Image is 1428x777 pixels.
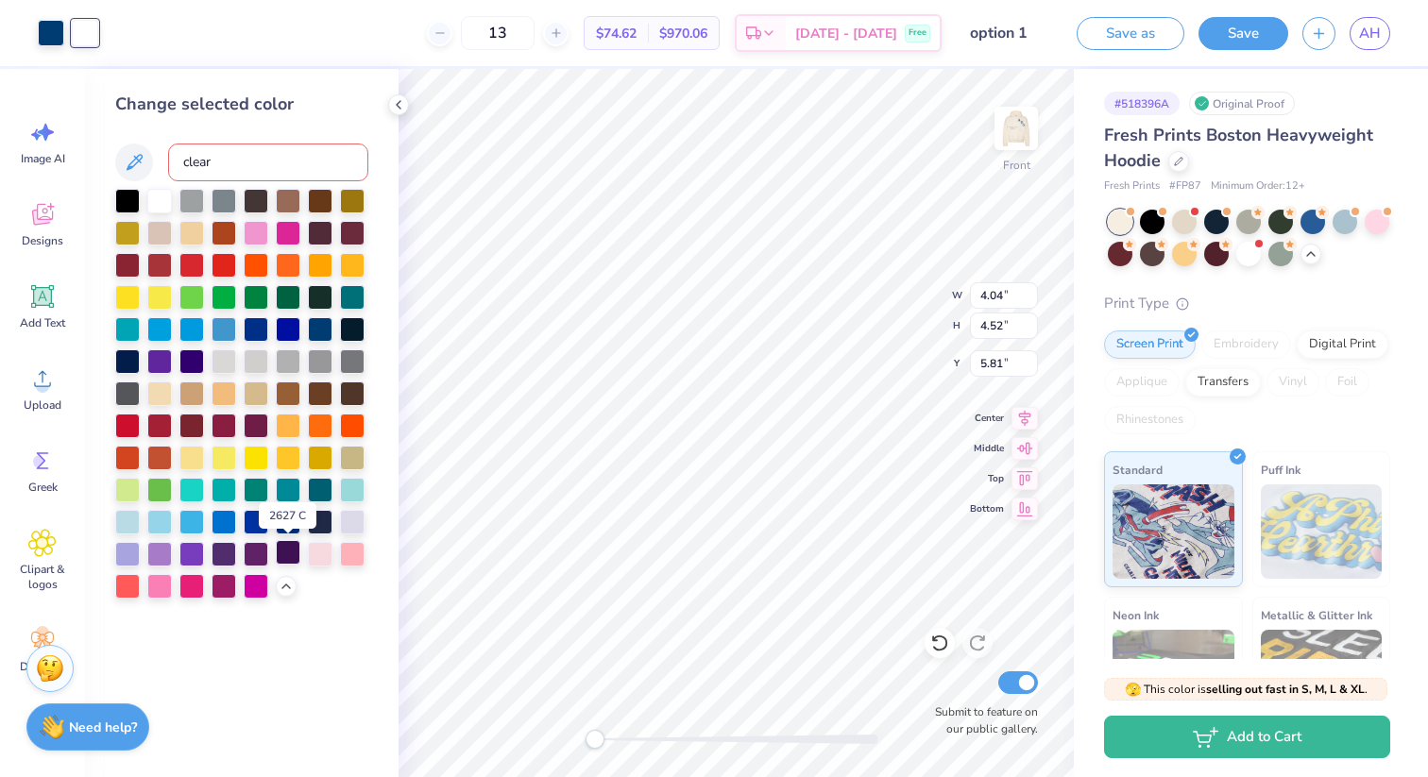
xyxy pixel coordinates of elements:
[997,110,1035,147] img: Front
[1169,178,1201,194] span: # FP87
[970,471,1004,486] span: Top
[1325,368,1369,397] div: Foil
[1104,406,1196,434] div: Rhinestones
[970,411,1004,426] span: Center
[956,14,1048,52] input: Untitled Design
[1261,605,1372,625] span: Metallic & Glitter Ink
[1113,460,1163,480] span: Standard
[1189,92,1295,115] div: Original Proof
[69,718,137,736] strong: Need help?
[24,397,61,413] span: Upload
[1104,92,1180,115] div: # 518396A
[795,24,897,43] span: [DATE] - [DATE]
[909,26,926,40] span: Free
[1201,330,1291,359] div: Embroidery
[1185,368,1261,397] div: Transfers
[1104,716,1390,758] button: Add to Cart
[21,151,65,166] span: Image AI
[1104,330,1196,359] div: Screen Print
[20,659,65,674] span: Decorate
[970,501,1004,516] span: Bottom
[1198,17,1288,50] button: Save
[1113,630,1234,724] img: Neon Ink
[1359,23,1381,44] span: AH
[259,502,316,529] div: 2627 C
[461,16,535,50] input: – –
[22,233,63,248] span: Designs
[28,480,58,495] span: Greek
[11,562,74,592] span: Clipart & logos
[970,441,1004,456] span: Middle
[1113,605,1159,625] span: Neon Ink
[1261,484,1383,579] img: Puff Ink
[925,703,1038,737] label: Submit to feature on our public gallery.
[20,315,65,330] span: Add Text
[1104,368,1180,397] div: Applique
[1104,124,1373,172] span: Fresh Prints Boston Heavyweight Hoodie
[1125,681,1141,699] span: 🫣
[659,24,707,43] span: $970.06
[1104,178,1160,194] span: Fresh Prints
[1350,17,1390,50] a: AH
[115,92,368,117] div: Change selected color
[1125,681,1368,698] span: This color is .
[1211,178,1305,194] span: Minimum Order: 12 +
[1206,682,1365,697] strong: selling out fast in S, M, L & XL
[1297,330,1388,359] div: Digital Print
[1266,368,1319,397] div: Vinyl
[1077,17,1184,50] button: Save as
[1113,484,1234,579] img: Standard
[1261,630,1383,724] img: Metallic & Glitter Ink
[168,144,368,181] input: e.g. 7428 c
[586,730,604,749] div: Accessibility label
[1261,460,1300,480] span: Puff Ink
[596,24,637,43] span: $74.62
[1003,157,1030,174] div: Front
[1104,293,1390,314] div: Print Type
